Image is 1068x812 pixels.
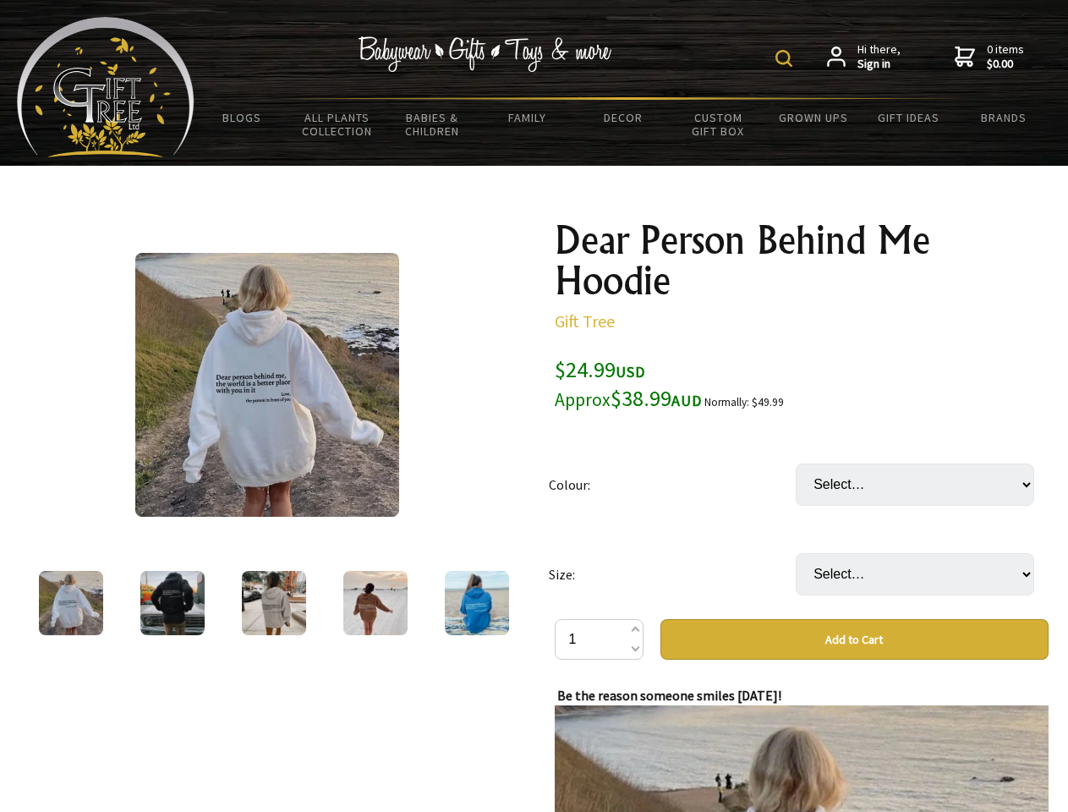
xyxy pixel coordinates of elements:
a: Decor [575,100,671,135]
a: All Plants Collection [290,100,386,149]
span: AUD [671,391,702,410]
img: Dear Person Behind Me Hoodie [135,253,399,517]
img: Dear Person Behind Me Hoodie [140,571,205,635]
small: Approx [555,388,611,411]
a: Grown Ups [765,100,861,135]
strong: $0.00 [987,57,1024,72]
td: Size: [549,529,796,619]
a: Babies & Children [385,100,480,149]
a: Custom Gift Box [671,100,766,149]
strong: Sign in [857,57,901,72]
a: Family [480,100,576,135]
img: Babyware - Gifts - Toys and more... [17,17,194,157]
img: Babywear - Gifts - Toys & more [359,36,612,72]
img: Dear Person Behind Me Hoodie [343,571,408,635]
img: product search [775,50,792,67]
button: Add to Cart [660,619,1049,660]
td: Colour: [549,440,796,529]
span: 0 items [987,41,1024,72]
small: Normally: $49.99 [704,395,784,409]
a: Gift Ideas [861,100,956,135]
span: $24.99 $38.99 [555,355,702,412]
h1: Dear Person Behind Me Hoodie [555,220,1049,301]
img: Dear Person Behind Me Hoodie [242,571,306,635]
img: Dear Person Behind Me Hoodie [445,571,509,635]
a: Brands [956,100,1052,135]
span: USD [616,362,645,381]
a: Gift Tree [555,310,615,332]
a: BLOGS [194,100,290,135]
span: Hi there, [857,42,901,72]
a: Hi there,Sign in [827,42,901,72]
img: Dear Person Behind Me Hoodie [39,571,103,635]
a: 0 items$0.00 [955,42,1024,72]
